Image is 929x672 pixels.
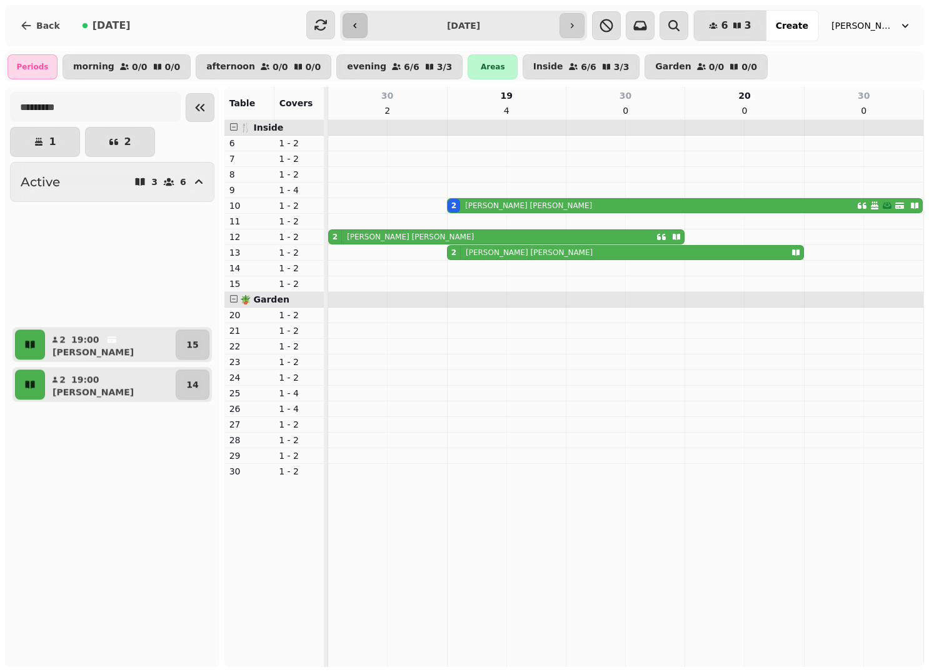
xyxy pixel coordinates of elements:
span: 🪴 Garden [240,294,289,304]
p: 1 - 2 [279,215,319,228]
span: [PERSON_NAME][GEOGRAPHIC_DATA] [831,19,894,32]
p: Inside [533,62,563,72]
p: 26 [229,403,269,415]
button: 2 [85,127,155,157]
p: 0 / 0 [273,63,288,71]
p: 27 [229,418,269,431]
p: 2 [383,104,393,117]
button: afternoon0/00/0 [196,54,331,79]
p: 1 - 4 [279,184,319,196]
span: Covers [279,98,313,108]
p: 2 [124,137,131,147]
p: 0 [859,104,869,117]
p: 1 - 2 [279,246,319,259]
span: 3 [745,21,751,31]
p: 8 [229,168,269,181]
p: [PERSON_NAME] [PERSON_NAME] [465,201,592,211]
p: 14 [186,378,198,391]
p: 10 [229,199,269,212]
button: Inside6/63/3 [523,54,640,79]
p: 1 - 2 [279,309,319,321]
p: [PERSON_NAME] [53,346,134,358]
p: 1 - 4 [279,403,319,415]
p: 0 / 0 [709,63,725,71]
p: 1 - 2 [279,340,319,353]
button: [DATE] [73,11,141,41]
div: 2 [451,201,456,211]
p: 4 [501,104,511,117]
p: 1 - 2 [279,465,319,478]
p: 0 / 0 [306,63,321,71]
p: 1 - 2 [279,153,319,165]
p: 29 [229,449,269,462]
p: [PERSON_NAME] [PERSON_NAME] [347,232,474,242]
p: 1 - 2 [279,356,319,368]
p: 1 - 2 [279,278,319,290]
p: 1 - 2 [279,371,319,384]
button: 219:00[PERSON_NAME] [48,329,173,359]
p: 6 / 6 [404,63,419,71]
div: 2 [333,232,338,242]
p: 1 - 2 [279,137,319,149]
p: 1 - 2 [279,262,319,274]
p: 6 / 6 [581,63,596,71]
div: Periods [8,54,58,79]
p: 30 [620,89,631,102]
p: 20 [229,309,269,321]
p: 23 [229,356,269,368]
p: 1 - 2 [279,199,319,212]
p: 1 [49,137,56,147]
p: 14 [229,262,269,274]
p: 0 / 0 [132,63,148,71]
button: 14 [176,369,209,399]
p: morning [73,62,114,72]
p: 30 [858,89,870,102]
p: 19:00 [71,373,99,386]
p: 1 - 2 [279,168,319,181]
p: 30 [229,465,269,478]
p: 3 / 3 [437,63,453,71]
p: afternoon [206,62,255,72]
p: 15 [186,338,198,351]
p: 2 [59,373,66,386]
p: 20 [738,89,750,102]
p: 6 [180,178,186,186]
p: 1 - 2 [279,231,319,243]
h2: Active [21,173,60,191]
div: Areas [468,54,518,79]
button: Collapse sidebar [186,93,214,122]
p: 6 [229,137,269,149]
button: 63 [694,11,766,41]
p: 0 [621,104,631,117]
p: 9 [229,184,269,196]
button: Garden0/00/0 [645,54,768,79]
span: 6 [721,21,728,31]
p: 2 [59,333,66,346]
p: 25 [229,387,269,399]
button: Create [766,11,818,41]
button: evening6/63/3 [336,54,463,79]
p: 0 / 0 [741,63,757,71]
p: [PERSON_NAME] [53,386,134,398]
p: 0 [740,104,750,117]
p: 19:00 [71,333,99,346]
span: Create [776,21,808,30]
button: 15 [176,329,209,359]
p: 1 - 2 [279,418,319,431]
span: 🍴 Inside [240,123,284,133]
button: Back [10,11,70,41]
div: 2 [451,248,456,258]
p: 12 [229,231,269,243]
p: Garden [655,62,691,72]
button: morning0/00/0 [63,54,191,79]
p: 1 - 2 [279,324,319,337]
p: evening [347,62,386,72]
p: 15 [229,278,269,290]
p: 11 [229,215,269,228]
p: 24 [229,371,269,384]
span: Back [36,21,60,30]
p: 30 [381,89,393,102]
p: 1 - 2 [279,434,319,446]
p: [PERSON_NAME] [PERSON_NAME] [466,248,593,258]
p: 3 [151,178,158,186]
